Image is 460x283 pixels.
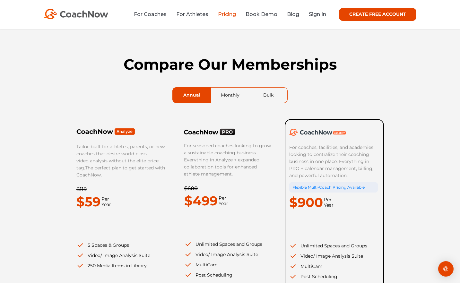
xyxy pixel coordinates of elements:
img: CoachNow PRO Logo Black [184,128,235,135]
li: 250 Media Items in Library [76,262,165,269]
img: Frame [76,128,135,135]
a: Bulk [249,88,287,103]
div: Flexible Multi-Coach Pricing Available [289,182,378,193]
li: Video/ Image Analysis Suite [76,252,165,259]
p: For seasoned coaches looking to grow a sustainable coaching business. Everything in Analyze + exp... [184,142,273,177]
a: Pricing [218,11,236,17]
a: Monthly [211,88,249,103]
p: $499 [184,191,218,211]
del: $119 [76,186,87,193]
img: CoachNow Logo [44,9,108,19]
div: Open Intercom Messenger [438,261,454,277]
a: Blog [287,11,299,17]
a: Annual [173,88,211,103]
span: For coaches, facilities, and academies looking to centralize their coaching business in one place... [289,144,375,178]
span: Per Year [218,195,228,206]
li: Unlimited Spaces and Groups [289,242,378,249]
li: MultiCam [184,261,273,268]
span: Tailor-built for athletes, parents, or new coaches that desire world-class video analysis without... [76,144,165,171]
span: The perfect plan to get started with CoachNow. [76,165,165,178]
del: $600 [184,185,198,192]
p: $900 [289,193,323,212]
a: CREATE FREE ACCOUNT [339,8,416,21]
a: Book Demo [246,11,277,17]
img: CoachNow Academy Logo [289,129,346,136]
iframe: Embedded CTA [184,219,265,233]
li: Unlimited Spaces and Groups [184,241,273,248]
span: Per Year [100,196,111,207]
a: Sign In [309,11,326,17]
li: Post Scheduling [184,271,273,279]
a: For Athletes [176,11,208,17]
span: Per Year [323,197,334,208]
h1: Compare Our Memberships [76,56,384,73]
li: Post Scheduling [289,273,378,280]
li: Video/ Image Analysis Suite [184,251,273,258]
a: For Coaches [134,11,167,17]
li: Video/ Image Analysis Suite [289,253,378,260]
p: $59 [76,192,100,212]
li: 5 Spaces & Groups [76,242,165,249]
li: MultiCam [289,263,378,270]
iframe: Embedded CTA [289,220,369,234]
iframe: Embedded CTA [76,220,157,234]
